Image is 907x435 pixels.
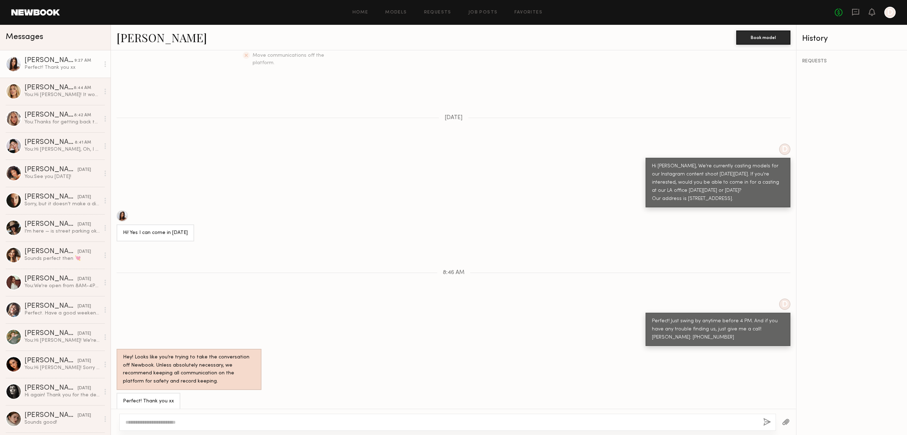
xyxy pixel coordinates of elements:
[24,112,74,119] div: [PERSON_NAME]
[24,166,78,173] div: [PERSON_NAME]
[24,119,100,126] div: You: Thanks for getting back to me! Totally understand — but if you happen to be back in town by ...
[445,115,463,121] span: [DATE]
[123,397,174,406] div: Perfect! Thank you xx
[78,276,91,283] div: [DATE]
[6,33,43,41] span: Messages
[78,385,91,392] div: [DATE]
[24,146,100,153] div: You: Hi [PERSON_NAME], Oh, I see! In that case, would you be able to come in for a casting [DATE]...
[24,275,78,283] div: [PERSON_NAME]
[24,173,100,180] div: You: See you [DATE]!
[802,35,901,43] div: History
[24,337,100,344] div: You: Hi [PERSON_NAME]! We're currently casting models for a Spring shoot on either [DATE] or 24th...
[736,34,790,40] a: Book model
[884,7,896,18] a: D
[24,330,78,337] div: [PERSON_NAME]
[24,412,78,419] div: [PERSON_NAME]
[78,194,91,201] div: [DATE]
[74,57,91,64] div: 9:27 AM
[24,283,100,289] div: You: We're open from 8AM-4PM!
[24,364,100,371] div: You: Hi [PERSON_NAME]! Sorry we never had the chance to reach back to you. We're currently castin...
[24,91,100,98] div: You: Hi [PERSON_NAME]! It would be about a 2-hour shoot [DATE]. You’re welcome to stop by for a c...
[123,229,188,237] div: Hi! Yes I can come in [DATE]
[24,84,74,91] div: [PERSON_NAME]
[24,64,100,71] div: Perfect! Thank you xx
[24,228,100,235] div: I’m here — is street parking okay?
[802,59,901,64] div: REQUESTS
[652,317,784,342] div: Perfect! Just swing by anytime before 4 PM. And if you have any trouble finding us, just give me ...
[78,412,91,419] div: [DATE]
[24,385,78,392] div: [PERSON_NAME]
[24,392,100,398] div: Hi again! Thank you for the details. My hourly rate is $150 for minimum of 4 hours per day. Pleas...
[123,353,255,386] div: Hey! Looks like you’re trying to take the conversation off Newbook. Unless absolutely necessary, ...
[24,303,78,310] div: [PERSON_NAME]
[78,167,91,173] div: [DATE]
[24,248,78,255] div: [PERSON_NAME]
[75,139,91,146] div: 8:41 AM
[443,270,464,276] span: 8:46 AM
[78,221,91,228] div: [DATE]
[24,255,100,262] div: Sounds perfect then 💘
[424,10,451,15] a: Requests
[24,310,100,317] div: Perfect. Have a good weekend!
[74,85,91,91] div: 8:44 AM
[24,194,78,201] div: [PERSON_NAME]
[24,357,78,364] div: [PERSON_NAME]
[652,162,784,203] div: Hi [PERSON_NAME], We're currently casting models for our Instagram content shoot [DATE][DATE]. If...
[385,10,407,15] a: Models
[78,358,91,364] div: [DATE]
[24,139,75,146] div: [PERSON_NAME]
[24,57,74,64] div: [PERSON_NAME]
[253,53,324,65] span: Move communications off the platform.
[78,330,91,337] div: [DATE]
[24,419,100,426] div: Sounds good!
[78,303,91,310] div: [DATE]
[514,10,542,15] a: Favorites
[117,30,207,45] a: [PERSON_NAME]
[353,10,368,15] a: Home
[74,112,91,119] div: 8:42 AM
[468,10,498,15] a: Job Posts
[24,201,100,207] div: Sorry, but it doesn’t make a difference to me whether it’s for a catalog or social media. my mini...
[78,249,91,255] div: [DATE]
[24,221,78,228] div: [PERSON_NAME]
[736,30,790,45] button: Book model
